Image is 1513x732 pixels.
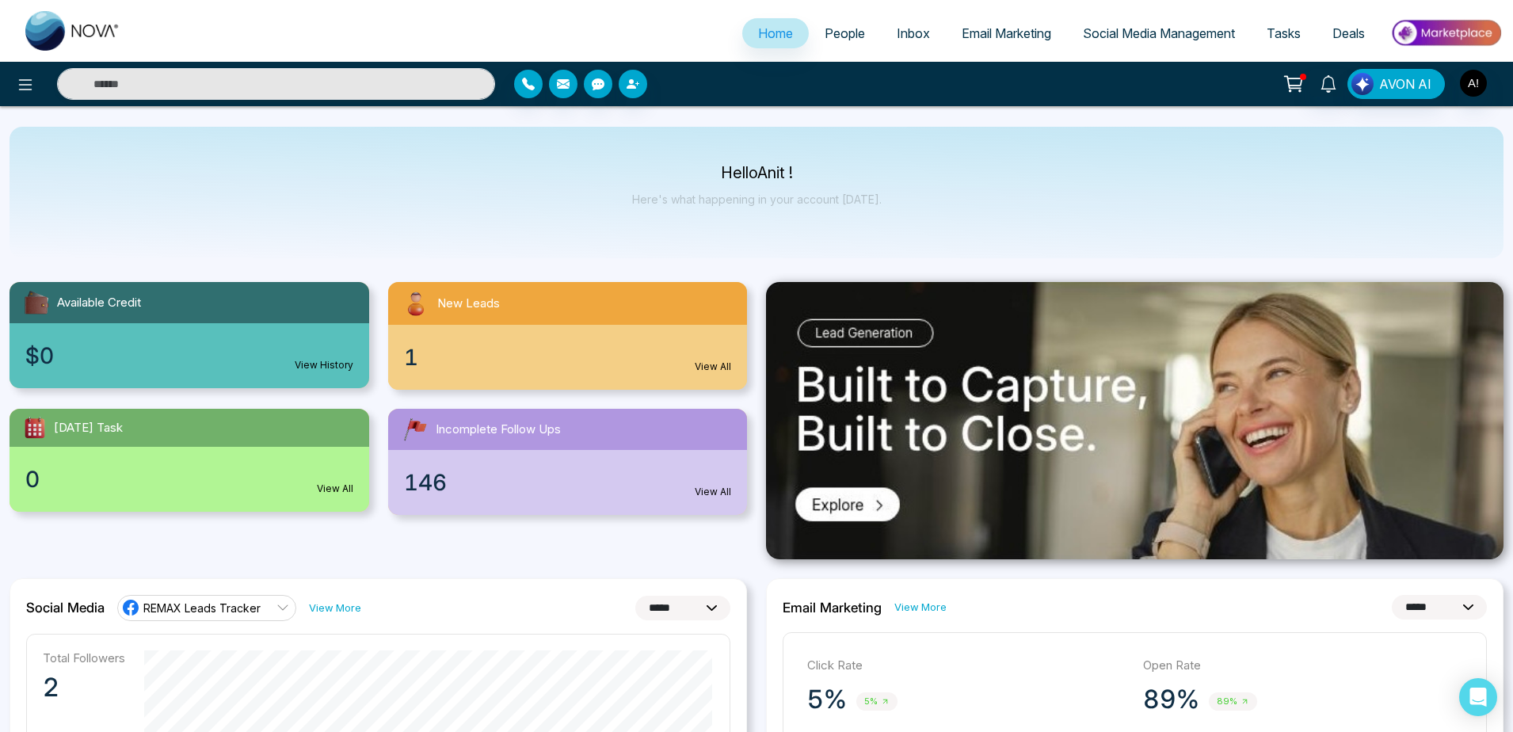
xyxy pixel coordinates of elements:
[401,288,431,318] img: newLeads.svg
[1083,25,1235,41] span: Social Media Management
[894,600,947,615] a: View More
[962,25,1051,41] span: Email Marketing
[295,358,353,372] a: View History
[695,360,731,374] a: View All
[317,482,353,496] a: View All
[766,282,1503,559] img: .
[1332,25,1365,41] span: Deals
[143,600,261,616] span: REMAX Leads Tracker
[809,18,881,48] a: People
[43,672,125,703] p: 2
[25,11,120,51] img: Nova CRM Logo
[1251,18,1317,48] a: Tasks
[1143,657,1463,675] p: Open Rate
[695,485,731,499] a: View All
[404,341,418,374] span: 1
[26,600,105,616] h2: Social Media
[25,339,54,372] span: $0
[22,415,48,440] img: todayTask.svg
[1267,25,1301,41] span: Tasks
[25,463,40,496] span: 0
[437,295,500,313] span: New Leads
[783,600,882,616] h2: Email Marketing
[881,18,946,48] a: Inbox
[632,193,882,206] p: Here's what happening in your account [DATE].
[1389,15,1503,51] img: Market-place.gif
[1143,684,1199,715] p: 89%
[54,419,123,437] span: [DATE] Task
[632,166,882,180] p: Hello Anit !
[43,650,125,665] p: Total Followers
[22,288,51,317] img: availableCredit.svg
[1347,69,1445,99] button: AVON AI
[1460,70,1487,97] img: User Avatar
[379,409,757,515] a: Incomplete Follow Ups146View All
[856,692,898,711] span: 5%
[309,600,361,616] a: View More
[1067,18,1251,48] a: Social Media Management
[404,466,447,499] span: 146
[436,421,561,439] span: Incomplete Follow Ups
[946,18,1067,48] a: Email Marketing
[807,684,847,715] p: 5%
[758,25,793,41] span: Home
[742,18,809,48] a: Home
[1209,692,1257,711] span: 89%
[825,25,865,41] span: People
[1317,18,1381,48] a: Deals
[1459,678,1497,716] div: Open Intercom Messenger
[1351,73,1374,95] img: Lead Flow
[807,657,1127,675] p: Click Rate
[1379,74,1431,93] span: AVON AI
[897,25,930,41] span: Inbox
[379,282,757,390] a: New Leads1View All
[57,294,141,312] span: Available Credit
[401,415,429,444] img: followUps.svg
